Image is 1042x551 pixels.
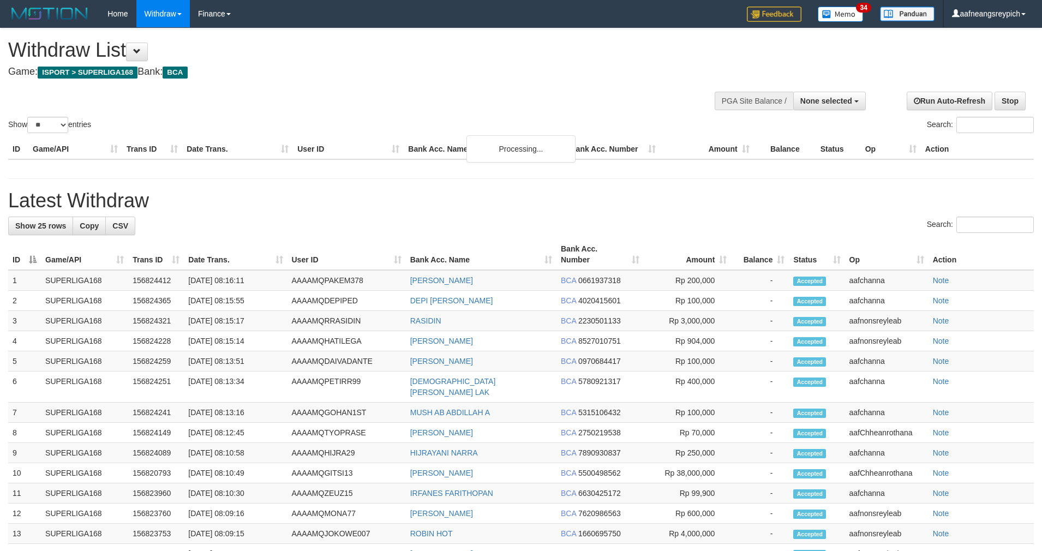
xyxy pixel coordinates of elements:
[184,372,287,403] td: [DATE] 08:13:34
[644,403,731,423] td: Rp 100,000
[578,357,621,366] span: Copy 0970684417 to clipboard
[731,372,789,403] td: -
[793,409,826,418] span: Accepted
[754,139,816,159] th: Balance
[845,403,929,423] td: aafchanna
[8,117,91,133] label: Show entries
[184,483,287,504] td: [DATE] 08:10:30
[731,504,789,524] td: -
[8,239,41,270] th: ID: activate to sort column descending
[845,270,929,291] td: aafchanna
[288,483,406,504] td: AAAAMQZEUZ15
[845,239,929,270] th: Op: activate to sort column ascending
[845,423,929,443] td: aafChheanrothana
[406,239,556,270] th: Bank Acc. Name: activate to sort column ascending
[845,351,929,372] td: aafchanna
[41,331,128,351] td: SUPERLIGA168
[933,529,949,538] a: Note
[293,139,404,159] th: User ID
[561,428,576,437] span: BCA
[578,448,621,457] span: Copy 7890930837 to clipboard
[845,524,929,544] td: aafnonsreyleab
[644,463,731,483] td: Rp 38,000,000
[731,463,789,483] td: -
[561,316,576,325] span: BCA
[561,509,576,518] span: BCA
[907,92,992,110] a: Run Auto-Refresh
[578,428,621,437] span: Copy 2750219538 to clipboard
[184,291,287,311] td: [DATE] 08:15:55
[578,509,621,518] span: Copy 7620986563 to clipboard
[15,221,66,230] span: Show 25 rows
[800,97,852,105] span: None selected
[184,311,287,331] td: [DATE] 08:15:17
[41,483,128,504] td: SUPERLIGA168
[163,67,187,79] span: BCA
[288,270,406,291] td: AAAAMQPAKEM378
[644,311,731,331] td: Rp 3,000,000
[184,524,287,544] td: [DATE] 08:09:15
[793,530,826,539] span: Accepted
[731,270,789,291] td: -
[8,331,41,351] td: 4
[561,377,576,386] span: BCA
[8,423,41,443] td: 8
[288,331,406,351] td: AAAAMQHATILEGA
[644,239,731,270] th: Amount: activate to sort column ascending
[73,217,106,235] a: Copy
[8,39,684,61] h1: Withdraw List
[793,469,826,478] span: Accepted
[410,509,473,518] a: [PERSON_NAME]
[644,443,731,463] td: Rp 250,000
[556,239,644,270] th: Bank Acc. Number: activate to sort column ascending
[644,351,731,372] td: Rp 100,000
[933,296,949,305] a: Note
[8,217,73,235] a: Show 25 rows
[578,337,621,345] span: Copy 8527010751 to clipboard
[793,277,826,286] span: Accepted
[184,423,287,443] td: [DATE] 08:12:45
[933,357,949,366] a: Note
[818,7,864,22] img: Button%20Memo.svg
[561,408,576,417] span: BCA
[184,331,287,351] td: [DATE] 08:15:14
[845,311,929,331] td: aafnonsreyleab
[8,463,41,483] td: 10
[128,372,184,403] td: 156824251
[644,331,731,351] td: Rp 904,000
[793,317,826,326] span: Accepted
[105,217,135,235] a: CSV
[184,443,287,463] td: [DATE] 08:10:58
[956,117,1034,133] input: Search:
[644,483,731,504] td: Rp 99,900
[41,270,128,291] td: SUPERLIGA168
[41,443,128,463] td: SUPERLIGA168
[288,524,406,544] td: AAAAMQJOKOWE007
[845,331,929,351] td: aafnonsreyleab
[793,489,826,499] span: Accepted
[793,297,826,306] span: Accepted
[731,351,789,372] td: -
[112,221,128,230] span: CSV
[288,504,406,524] td: AAAAMQMONA77
[561,448,576,457] span: BCA
[38,67,137,79] span: ISPORT > SUPERLIGA168
[182,139,293,159] th: Date Trans.
[845,291,929,311] td: aafchanna
[578,489,621,498] span: Copy 6630425172 to clipboard
[644,270,731,291] td: Rp 200,000
[41,291,128,311] td: SUPERLIGA168
[731,331,789,351] td: -
[561,529,576,538] span: BCA
[578,296,621,305] span: Copy 4020415601 to clipboard
[41,372,128,403] td: SUPERLIGA168
[731,239,789,270] th: Balance: activate to sort column ascending
[8,311,41,331] td: 3
[128,483,184,504] td: 156823960
[731,524,789,544] td: -
[41,403,128,423] td: SUPERLIGA168
[861,139,921,159] th: Op
[578,377,621,386] span: Copy 5780921317 to clipboard
[80,221,99,230] span: Copy
[128,423,184,443] td: 156824149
